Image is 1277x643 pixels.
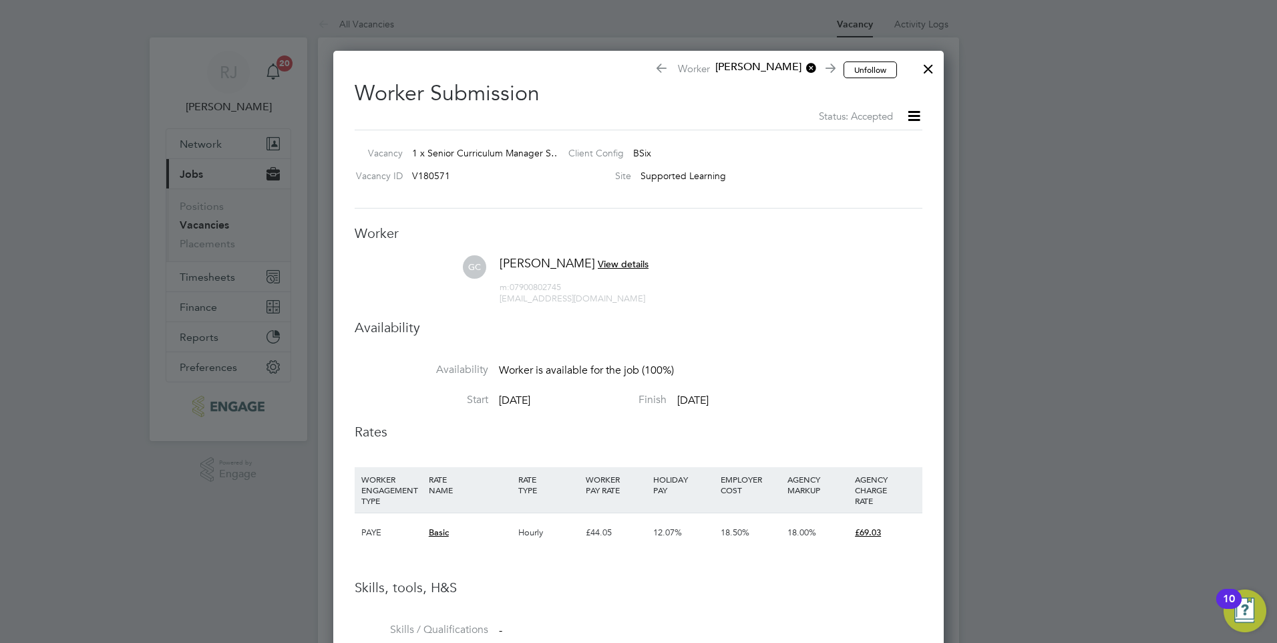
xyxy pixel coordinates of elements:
span: Worker is available for the job (100%) [499,364,674,377]
h2: Worker Submission [355,70,922,124]
span: [PERSON_NAME] [710,60,817,75]
span: 12.07% [653,527,682,538]
span: BSix [633,147,651,159]
h3: Worker [355,225,922,242]
span: Worker [655,60,834,79]
span: - [499,624,502,637]
span: £69.03 [855,527,881,538]
span: Status: Accepted [819,110,893,122]
div: RATE NAME [425,467,515,502]
label: Site [558,170,631,182]
div: 10 [1223,599,1235,616]
div: WORKER PAY RATE [582,467,650,502]
span: 18.50% [721,527,749,538]
div: Hourly [515,513,582,552]
span: View details [598,258,649,270]
button: Unfollow [844,61,897,79]
label: Skills / Qualifications [355,623,488,637]
div: HOLIDAY PAY [650,467,717,502]
span: m: [500,281,510,293]
div: WORKER ENGAGEMENT TYPE [358,467,425,513]
label: Finish [533,393,667,407]
button: Open Resource Center, 10 new notifications [1224,590,1266,632]
div: PAYE [358,513,425,552]
label: Client Config [558,147,624,159]
div: £44.05 [582,513,650,552]
span: [PERSON_NAME] [500,255,595,271]
span: [DATE] [677,394,709,407]
label: Start [355,393,488,407]
div: AGENCY CHARGE RATE [852,467,919,513]
label: Availability [355,363,488,377]
h3: Rates [355,423,922,440]
span: 07900802745 [500,281,561,293]
span: V180571 [412,170,450,182]
span: GC [463,255,486,279]
span: [DATE] [499,394,530,407]
span: 18.00% [787,527,816,538]
h3: Skills, tools, H&S [355,579,922,596]
h3: Availability [355,319,922,336]
div: AGENCY MARKUP [784,467,852,502]
div: EMPLOYER COST [717,467,785,502]
span: 1 x Senior Curriculum Manager S… [412,147,560,159]
span: Basic [429,527,449,538]
span: [EMAIL_ADDRESS][DOMAIN_NAME] [500,293,645,304]
label: Vacancy ID [349,170,403,182]
label: Vacancy [349,147,403,159]
div: RATE TYPE [515,467,582,502]
span: Supported Learning [641,170,726,182]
